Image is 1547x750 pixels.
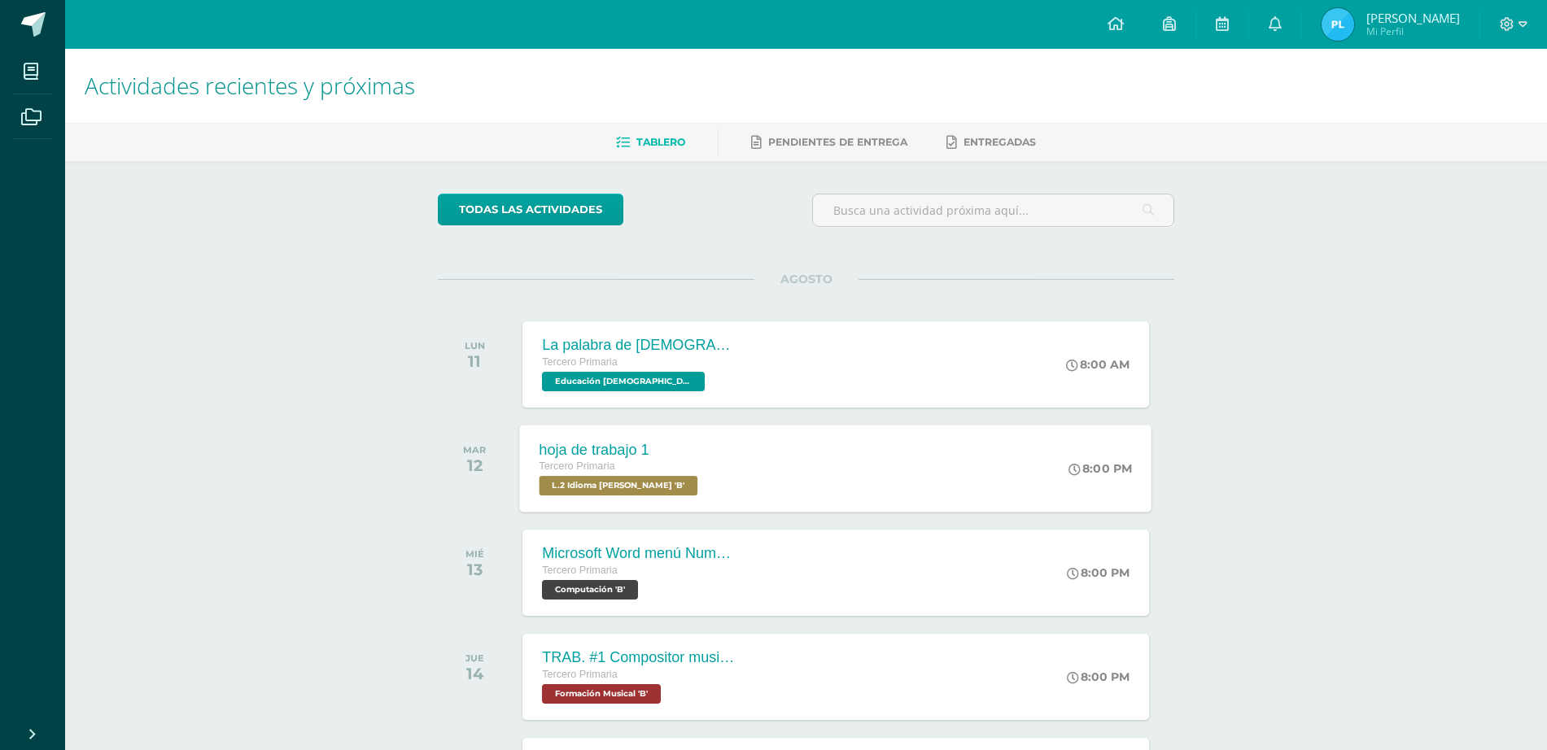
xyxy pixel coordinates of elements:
span: Pendientes de entrega [768,136,907,148]
div: La palabra de [DEMOGRAPHIC_DATA] es luz [542,337,737,354]
span: Mi Perfil [1366,24,1460,38]
span: AGOSTO [754,272,859,286]
a: Pendientes de entrega [751,129,907,155]
span: Actividades recientes y próximas [85,70,415,101]
div: LUN [465,340,485,351]
span: Educación Cristiana 'B' [542,372,705,391]
div: 14 [465,664,484,683]
div: 13 [465,560,484,579]
span: Entregadas [964,136,1036,148]
input: Busca una actividad próxima aquí... [813,194,1173,226]
img: e56f138525accb2705e4471cb03849bb.png [1322,8,1354,41]
span: Tablero [636,136,685,148]
a: Tablero [616,129,685,155]
div: 8:00 AM [1066,357,1130,372]
div: MIÉ [465,548,484,560]
div: MAR [463,444,486,456]
span: Tercero Primaria [542,565,617,576]
div: 8:00 PM [1069,461,1133,476]
div: JUE [465,652,484,664]
span: [PERSON_NAME] [1366,10,1460,26]
a: todas las Actividades [438,194,623,225]
div: 8:00 PM [1067,669,1130,684]
a: Entregadas [946,129,1036,155]
span: L.2 Idioma Maya Kaqchikel 'B' [540,476,698,495]
div: 12 [463,456,486,475]
span: Tercero Primaria [542,669,617,680]
div: 8:00 PM [1067,565,1130,580]
span: Tercero Primaria [540,460,615,472]
div: Microsoft Word menú Numeración y viñetas [542,545,737,562]
span: Tercero Primaria [542,356,617,368]
div: hoja de trabajo 1 [540,441,702,458]
span: Computación 'B' [542,580,638,600]
div: 11 [465,351,485,371]
span: Formación Musical 'B' [542,684,661,704]
div: TRAB. #1 Compositor musical [542,649,737,666]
